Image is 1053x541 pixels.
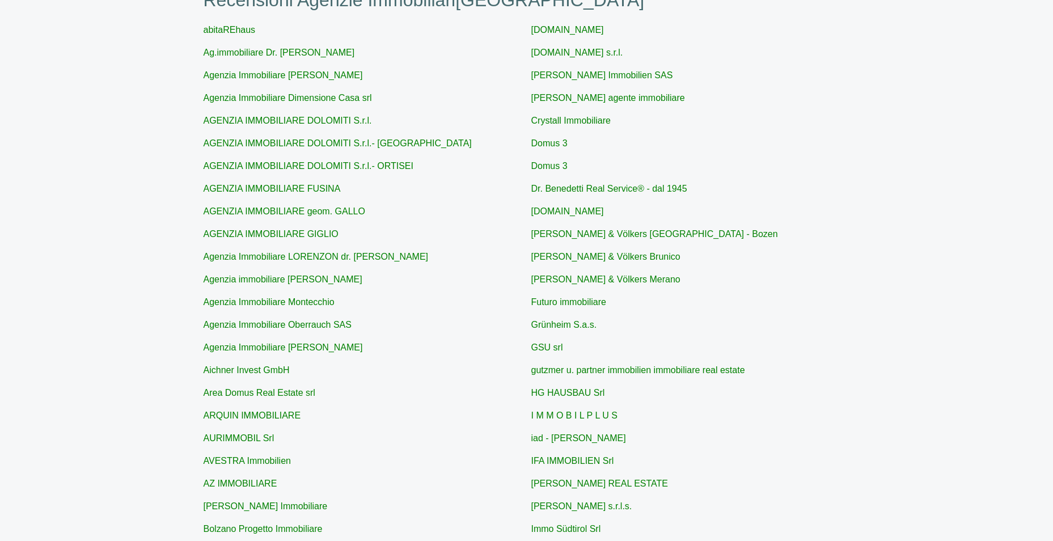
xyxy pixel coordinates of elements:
[204,93,372,103] a: Agenzia Immobiliare Dimensione Casa srl
[531,70,673,80] a: [PERSON_NAME] Immobilien SAS
[531,138,568,148] a: Domus 3
[531,161,568,171] a: Domus 3
[531,433,626,443] a: iad - [PERSON_NAME]
[204,229,339,239] a: AGENZIA IMMOBILIARE GIGLIO
[204,48,355,57] a: Ag.immobiliare Dr. [PERSON_NAME]
[204,433,274,443] a: AURIMMOBIL Srl
[531,365,745,375] a: gutzmer u. partner immobilien immobiliare real estate
[204,138,472,148] a: AGENZIA IMMOBILIARE DOLOMITI S.r.l.- [GEOGRAPHIC_DATA]
[531,456,614,466] a: IFA IMMOBILIEN Srl
[531,25,604,35] a: [DOMAIN_NAME]
[531,479,669,488] a: [PERSON_NAME] REAL ESTATE
[531,524,601,534] a: Immo Südtirol Srl
[204,116,372,125] a: AGENZIA IMMOBILIARE DOLOMITI S.r.l.
[531,184,687,193] a: Dr. Benedetti Real Service® - dal 1945
[204,274,362,284] a: Agenzia immobiliare [PERSON_NAME]
[204,70,363,80] a: Agenzia Immobiliare [PERSON_NAME]
[531,252,680,261] a: [PERSON_NAME] & Völkers Brunico
[531,116,611,125] a: Crystall Immobiliare
[204,388,315,398] a: Area Domus Real Estate srl
[204,184,341,193] a: AGENZIA IMMOBILIARE FUSINA
[531,229,778,239] a: [PERSON_NAME] & Völkers [GEOGRAPHIC_DATA] - Bozen
[204,479,277,488] a: AZ IMMOBILIARE
[531,343,563,352] a: GSU srl
[531,297,606,307] a: Futuro immobiliare
[531,411,618,420] a: I M M O B I L P L U S
[531,274,680,284] a: [PERSON_NAME] & Völkers Merano
[204,252,429,261] a: Agenzia Immobiliare LORENZON dr. [PERSON_NAME]
[531,206,604,216] a: [DOMAIN_NAME]
[204,501,328,511] a: [PERSON_NAME] Immobiliare
[531,388,605,398] a: HG HAUSBAU Srl
[531,93,685,103] a: [PERSON_NAME] agente immobiliare
[204,524,323,534] a: Bolzano Progetto Immobiliare
[204,343,363,352] a: Agenzia Immobiliare [PERSON_NAME]
[204,320,352,329] a: Agenzia Immobiliare Oberrauch SAS
[531,501,632,511] a: [PERSON_NAME] s.r.l.s.
[204,161,413,171] a: AGENZIA IMMOBILIARE DOLOMITI S.r.l.- ORTISEI
[204,25,256,35] a: abitaREhaus
[204,411,301,420] a: ARQUIN IMMOBILIARE
[204,365,290,375] a: Aichner Invest GmbH
[204,297,335,307] a: Agenzia Immobiliare Montecchio
[204,206,365,216] a: AGENZIA IMMOBILIARE geom. GALLO
[531,320,597,329] a: Grünheim S.a.s.
[531,48,623,57] a: [DOMAIN_NAME] s.r.l.
[204,456,291,466] a: AVESTRA Immobilien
